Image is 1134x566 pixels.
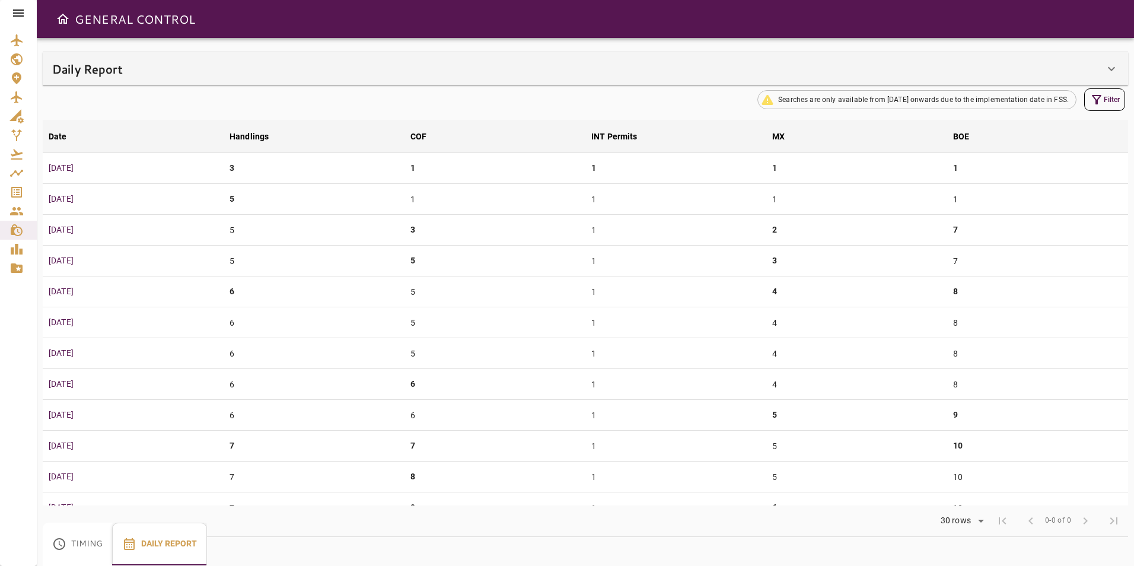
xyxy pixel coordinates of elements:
[953,409,958,421] p: 9
[947,307,1128,338] td: 8
[947,369,1128,400] td: 8
[49,347,218,360] p: [DATE]
[953,224,958,236] p: 7
[772,255,777,267] p: 3
[585,462,766,492] td: 1
[933,512,988,530] div: 30 rows
[230,129,284,144] span: Handlings
[585,492,766,523] td: 1
[766,307,947,338] td: 4
[953,440,963,452] p: 10
[1017,507,1045,535] span: Previous Page
[49,378,218,390] p: [DATE]
[404,338,585,369] td: 5
[224,246,404,276] td: 5
[772,224,777,236] p: 2
[404,400,585,431] td: 6
[947,184,1128,215] td: 1
[49,316,218,329] p: [DATE]
[988,507,1017,535] span: First Page
[953,129,985,144] span: BOE
[1084,88,1125,111] button: Filter
[49,255,218,267] p: [DATE]
[224,338,404,369] td: 6
[953,285,958,298] p: 8
[772,162,777,174] p: 1
[224,400,404,431] td: 6
[230,440,234,452] p: 7
[947,246,1128,276] td: 7
[772,501,777,514] p: 6
[772,129,785,144] div: MX
[772,409,777,421] p: 5
[224,492,404,523] td: 7
[585,400,766,431] td: 1
[1100,507,1128,535] span: Last Page
[410,440,415,452] p: 7
[585,276,766,307] td: 1
[410,162,415,174] p: 1
[51,7,75,31] button: Open drawer
[947,338,1128,369] td: 8
[585,215,766,246] td: 1
[947,492,1128,523] td: 10
[585,307,766,338] td: 1
[49,162,218,174] p: [DATE]
[947,462,1128,492] td: 10
[766,184,947,215] td: 1
[953,129,969,144] div: BOE
[410,501,415,514] p: 9
[585,246,766,276] td: 1
[49,285,218,298] p: [DATE]
[230,129,269,144] div: Handlings
[49,440,218,452] p: [DATE]
[938,516,974,526] div: 30 rows
[585,431,766,462] td: 1
[49,129,67,144] div: Date
[49,129,82,144] span: Date
[585,184,766,215] td: 1
[410,224,415,236] p: 3
[772,129,800,144] span: MX
[772,285,777,298] p: 4
[75,9,195,28] h6: GENERAL CONTROL
[591,162,596,174] p: 1
[766,338,947,369] td: 4
[43,523,207,565] div: basic tabs example
[766,431,947,462] td: 5
[410,129,442,144] span: COF
[591,129,638,144] div: INT Permits
[771,94,1076,105] span: Searches are only available from [DATE] onwards due to the implementation date in FSS.
[410,129,426,144] div: COF
[49,193,218,205] p: [DATE]
[410,255,415,267] p: 5
[404,184,585,215] td: 1
[766,462,947,492] td: 5
[404,307,585,338] td: 5
[49,470,218,483] p: [DATE]
[52,59,123,78] h6: Daily Report
[49,409,218,421] p: [DATE]
[766,369,947,400] td: 4
[224,369,404,400] td: 6
[953,162,958,174] p: 1
[1045,515,1071,527] span: 0-0 of 0
[230,162,234,174] p: 3
[224,462,404,492] td: 7
[230,285,234,298] p: 6
[585,338,766,369] td: 1
[49,501,218,514] p: [DATE]
[112,523,207,565] button: Daily Report
[224,307,404,338] td: 6
[410,470,415,483] p: 8
[404,276,585,307] td: 5
[410,378,415,390] p: 6
[585,369,766,400] td: 1
[43,523,112,565] button: Timing
[1071,507,1100,535] span: Next Page
[591,129,653,144] span: INT Permits
[43,52,1128,85] div: Daily Report
[230,193,234,205] p: 5
[224,215,404,246] td: 5
[49,224,218,236] p: [DATE]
